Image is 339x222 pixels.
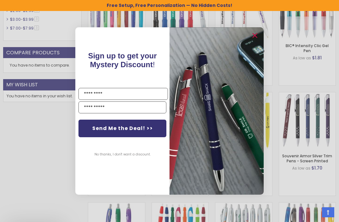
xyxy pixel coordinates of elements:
span: Sign up to get your Mystery Discount [88,51,157,69]
button: Send Me the Deal! >> [78,120,166,137]
button: No thanks, I don't want a discount. [91,147,154,162]
span: ! [88,51,157,69]
img: pop-up-image [169,27,264,195]
button: Close dialog [250,30,260,41]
